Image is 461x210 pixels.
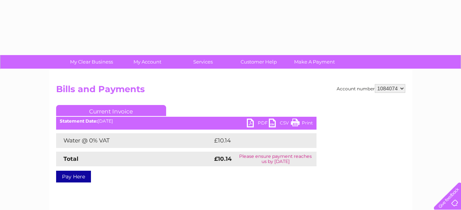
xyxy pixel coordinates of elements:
div: [DATE] [56,119,317,124]
a: Customer Help [228,55,289,69]
a: Services [173,55,233,69]
a: My Clear Business [61,55,122,69]
a: Current Invoice [56,105,166,116]
a: Print [291,119,313,129]
td: Please ensure payment reaches us by [DATE] [235,152,316,166]
td: Water @ 0% VAT [56,133,212,148]
b: Statement Date: [60,118,98,124]
div: Account number [337,84,405,93]
a: CSV [269,119,291,129]
td: £10.14 [212,133,300,148]
strong: Total [63,155,78,162]
a: My Account [117,55,178,69]
a: Pay Here [56,171,91,182]
h2: Bills and Payments [56,84,405,98]
strong: £10.14 [214,155,232,162]
a: Make A Payment [284,55,345,69]
a: PDF [247,119,269,129]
